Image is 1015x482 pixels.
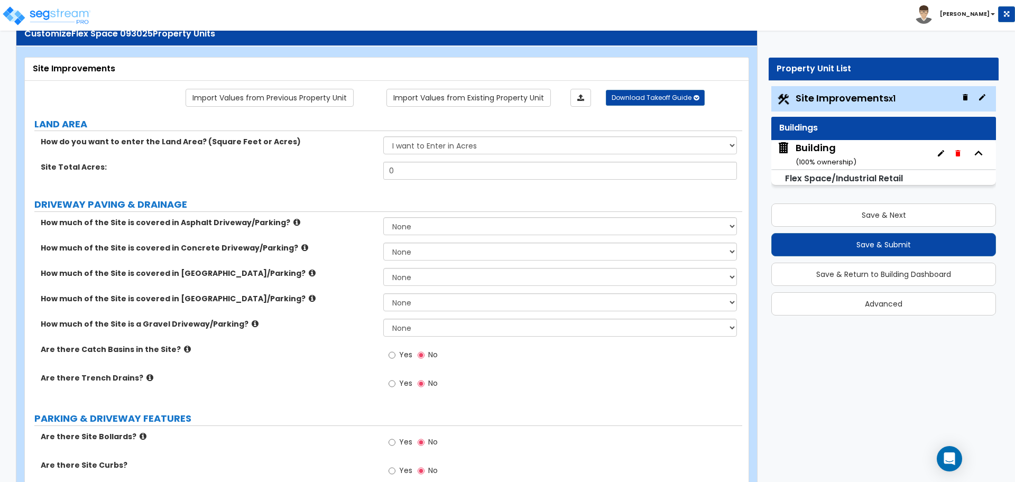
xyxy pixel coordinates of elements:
label: Site Total Acres: [41,162,375,172]
label: LAND AREA [34,117,742,131]
label: How much of the Site is covered in [GEOGRAPHIC_DATA]/Parking? [41,293,375,304]
span: Yes [399,378,412,388]
label: How do you want to enter the Land Area? (Square Feet or Acres) [41,136,375,147]
img: logo_pro_r.png [2,5,91,26]
span: Download Takeoff Guide [612,93,691,102]
a: Import the dynamic attribute values from existing properties. [386,89,551,107]
input: No [418,349,425,361]
label: DRIVEWAY PAVING & DRAINAGE [34,198,742,211]
img: building.svg [777,141,790,155]
img: Construction.png [777,92,790,106]
input: Yes [389,465,395,477]
a: Import the dynamic attributes value through Excel sheet [570,89,591,107]
small: x1 [889,93,896,104]
input: Yes [389,437,395,448]
img: avatar.png [915,5,933,24]
span: Yes [399,465,412,476]
div: Customize Property Units [24,28,749,40]
i: click for more info! [309,269,316,277]
input: No [418,378,425,390]
button: Advanced [771,292,996,316]
i: click for more info! [252,320,259,328]
small: ( 100 % ownership) [796,157,856,167]
input: No [418,437,425,448]
button: Save & Return to Building Dashboard [771,263,996,286]
label: Are there Site Curbs? [41,460,375,470]
button: Save & Next [771,203,996,227]
label: Are there Trench Drains? [41,373,375,383]
label: Are there Site Bollards? [41,431,375,442]
input: No [418,465,425,477]
b: [PERSON_NAME] [940,10,990,18]
span: No [428,437,438,447]
i: click for more info! [146,374,153,382]
label: How much of the Site is covered in [GEOGRAPHIC_DATA]/Parking? [41,268,375,279]
label: How much of the Site is a Gravel Driveway/Parking? [41,319,375,329]
input: Yes [389,378,395,390]
i: click for more info! [309,294,316,302]
a: Import the dynamic attribute values from previous properties. [186,89,354,107]
div: Buildings [779,122,988,134]
i: click for more info! [184,345,191,353]
label: How much of the Site is covered in Concrete Driveway/Parking? [41,243,375,253]
div: Open Intercom Messenger [937,446,962,471]
button: Save & Submit [771,233,996,256]
label: PARKING & DRIVEWAY FEATURES [34,412,742,425]
label: How much of the Site is covered in Asphalt Driveway/Parking? [41,217,375,228]
span: No [428,465,438,476]
span: No [428,378,438,388]
button: Download Takeoff Guide [606,90,705,106]
input: Yes [389,349,395,361]
span: Yes [399,437,412,447]
i: click for more info! [301,244,308,252]
span: Site Improvements [796,91,896,105]
span: Yes [399,349,412,360]
small: Flex Space/Industrial Retail [785,172,903,184]
span: Building [777,141,856,168]
span: No [428,349,438,360]
i: click for more info! [293,218,300,226]
div: Building [796,141,856,168]
i: click for more info! [140,432,146,440]
label: Are there Catch Basins in the Site? [41,344,375,355]
div: Property Unit List [777,63,991,75]
div: Site Improvements [33,63,741,75]
span: Flex Space 093025 [71,27,153,40]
